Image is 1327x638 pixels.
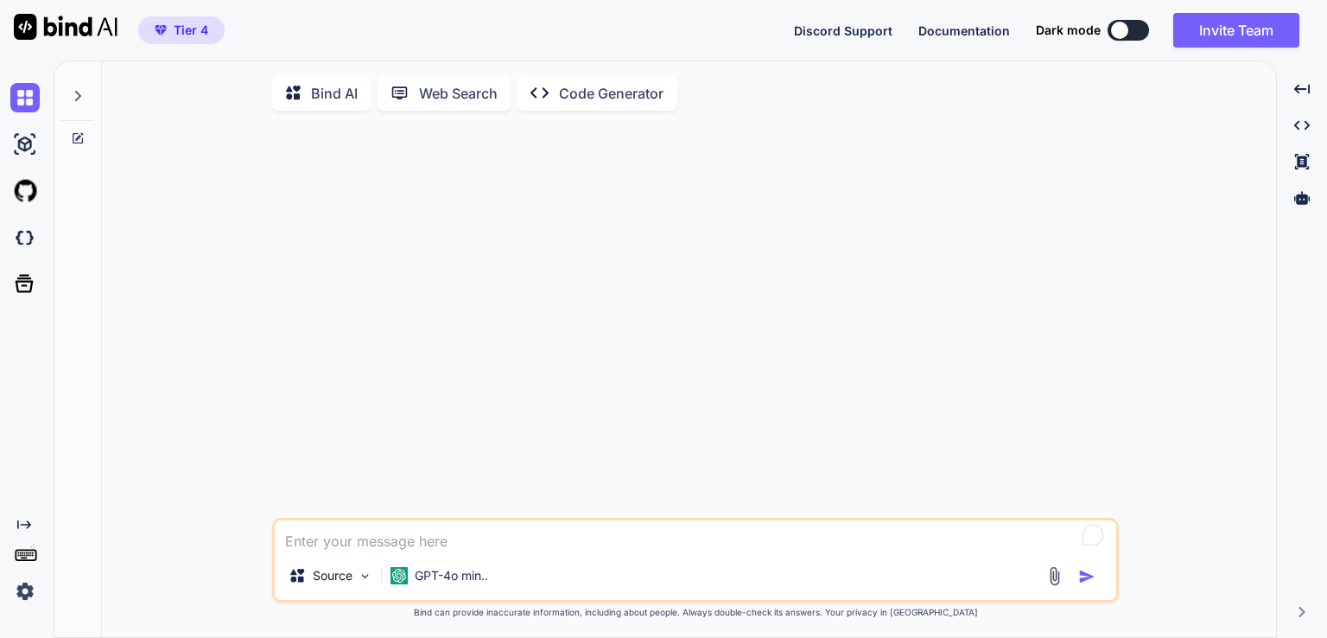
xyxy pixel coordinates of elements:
p: Bind can provide inaccurate information, including about people. Always double-check its answers.... [272,606,1119,619]
button: Documentation [918,22,1010,40]
img: Pick Models [358,569,372,584]
img: Bind AI [14,14,117,40]
textarea: To enrich screen reader interactions, please activate Accessibility in Grammarly extension settings [275,520,1116,552]
p: Web Search [419,83,498,104]
p: Source [313,567,352,584]
button: Discord Support [794,22,892,40]
span: Documentation [918,23,1010,38]
p: GPT-4o min.. [415,567,488,584]
p: Code Generator [559,83,663,104]
img: ai-studio [10,130,40,159]
img: premium [155,25,167,35]
p: Bind AI [311,83,358,104]
img: icon [1078,568,1095,585]
span: Discord Support [794,23,892,38]
img: settings [10,577,40,606]
img: githubLight [10,176,40,206]
img: darkCloudIdeIcon [10,223,40,252]
button: Invite Team [1173,13,1299,48]
button: premiumTier 4 [138,16,225,44]
span: Tier 4 [174,22,208,39]
img: attachment [1044,566,1064,586]
img: GPT-4o mini [390,567,408,584]
span: Dark mode [1036,22,1101,39]
img: chat [10,83,40,112]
